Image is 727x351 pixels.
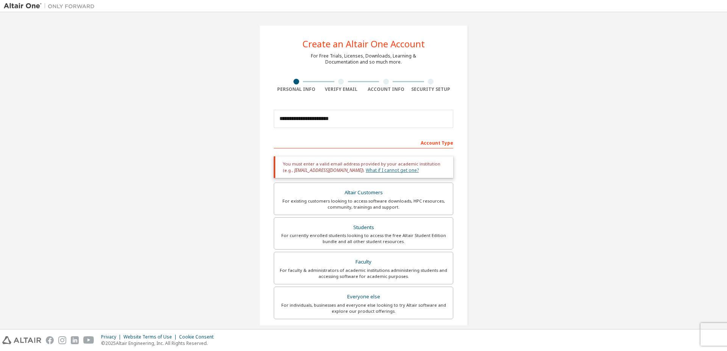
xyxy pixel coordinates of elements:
img: instagram.svg [58,336,66,344]
a: What if I cannot get one? [366,167,419,173]
img: altair_logo.svg [2,336,41,344]
div: Faculty [279,257,448,267]
p: © 2025 Altair Engineering, Inc. All Rights Reserved. [101,340,218,346]
div: Privacy [101,334,123,340]
img: linkedin.svg [71,336,79,344]
img: youtube.svg [83,336,94,344]
div: For Free Trials, Licenses, Downloads, Learning & Documentation and so much more. [311,53,416,65]
span: [EMAIL_ADDRESS][DOMAIN_NAME] [294,167,362,173]
div: Students [279,222,448,233]
div: Account Type [274,136,453,148]
img: Altair One [4,2,98,10]
div: For faculty & administrators of academic institutions administering students and accessing softwa... [279,267,448,279]
div: Create an Altair One Account [303,39,425,48]
div: Everyone else [279,292,448,302]
div: You must enter a valid email address provided by your academic institution (e.g., ). [274,156,453,178]
div: Cookie Consent [179,334,218,340]
div: Altair Customers [279,187,448,198]
div: Security Setup [409,86,454,92]
img: facebook.svg [46,336,54,344]
div: Website Terms of Use [123,334,179,340]
div: For existing customers looking to access software downloads, HPC resources, community, trainings ... [279,198,448,210]
div: Verify Email [319,86,364,92]
div: Personal Info [274,86,319,92]
div: For individuals, businesses and everyone else looking to try Altair software and explore our prod... [279,302,448,314]
div: For currently enrolled students looking to access the free Altair Student Edition bundle and all ... [279,232,448,245]
div: Account Info [363,86,409,92]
